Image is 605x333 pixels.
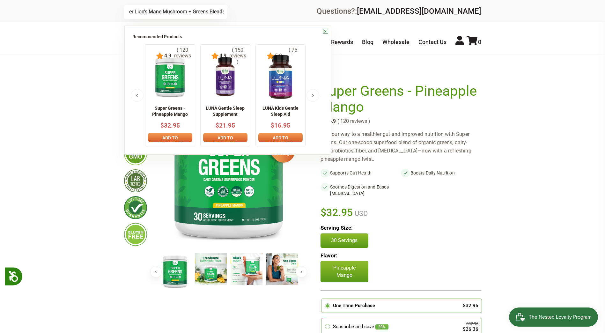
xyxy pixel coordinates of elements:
[226,47,247,65] span: ( 150 reviews )
[317,7,481,15] div: Questions?:
[321,182,401,198] li: Soothes Digestion and Eases [MEDICAL_DATA]
[160,122,180,129] span: $32.95
[231,253,262,285] img: Super Greens - Pineapple Mango
[306,89,319,102] button: Next
[321,130,481,163] div: Sip your way to a healthier gut and improved nutrition with Super Greens. Our one-scoop superfood...
[195,253,227,285] img: Super Greens - Pineapple Mango
[418,39,446,45] a: Contact Us
[124,169,147,192] img: thirdpartytested
[323,29,328,34] a: ×
[321,168,401,177] li: Supports Gut Health
[509,307,599,327] iframe: Button to open loyalty program pop-up
[382,39,409,45] a: Wholesale
[353,210,368,218] span: USD
[164,53,171,59] span: 4.9
[150,266,162,277] button: Previous
[258,133,303,142] a: Add to basket
[321,205,353,219] span: $32.95
[357,7,481,16] a: [EMAIL_ADDRESS][DOMAIN_NAME]
[219,53,226,59] span: 4.9
[321,83,478,115] h1: Super Greens - Pineapple Mango
[157,83,300,248] img: Super Greens - Pineapple Mango
[131,89,144,102] button: Previous
[132,34,182,39] span: Recommended Products
[321,261,368,282] p: Pineapple Mango
[336,118,370,124] span: ( 120 reviews )
[171,47,192,65] span: ( 120 reviews )
[124,196,147,219] img: lifetimeguarantee
[282,47,302,65] span: ( 75 reviews )
[258,55,303,99] img: 1_edfe67ed-9f0f-4eb3-a1ff-0a9febdc2b11_x140.png
[124,5,227,19] input: Try "Sleeping"
[311,39,353,45] a: Nested Rewards
[258,105,303,118] p: LUNA Kids Gentle Sleep Aid
[321,233,368,248] button: 30 Servings
[401,168,481,177] li: Boosts Daily Nutrition
[362,39,373,45] a: Blog
[266,253,298,285] img: Super Greens - Pineapple Mango
[151,55,189,99] img: imgpsh_fullsize_anim_-_2025-02-26T222351.371_x140.png
[267,52,274,60] img: star.svg
[203,105,247,118] p: LUNA Gentle Sleep Supplement
[211,52,219,60] img: star.svg
[321,252,337,259] b: Flavor:
[321,225,353,231] b: Serving Size:
[208,55,242,99] img: NN_LUNA_US_60_front_1_x140.png
[159,253,191,290] img: Super Greens - Pineapple Mango
[156,52,164,60] img: star.svg
[271,122,290,129] span: $16.95
[328,118,336,124] span: 4.9
[467,39,481,45] a: 0
[216,122,235,129] span: $21.95
[148,105,192,118] p: Super Greens - Pineapple Mango
[327,237,362,244] p: 30 Servings
[148,133,192,142] a: Add to basket
[478,39,481,45] span: 0
[296,266,307,277] button: Next
[124,223,147,246] img: glutenfree
[274,53,282,59] span: 5.0
[203,133,247,142] a: Add to basket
